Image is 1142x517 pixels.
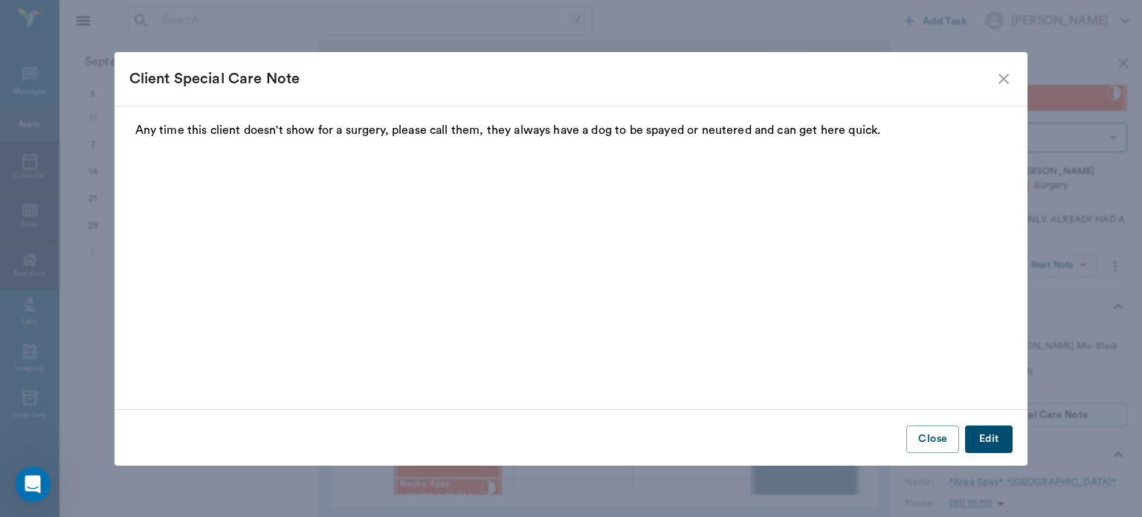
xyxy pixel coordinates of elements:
iframe: Intercom live chat [15,466,51,502]
button: close [995,70,1013,88]
div: Client Special Care Note [129,67,996,91]
p: Any time this client doesn't show for a surgery, please call them, they always have a dog to be s... [135,121,1007,139]
button: Close [906,426,959,453]
button: Edit [965,426,1013,453]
